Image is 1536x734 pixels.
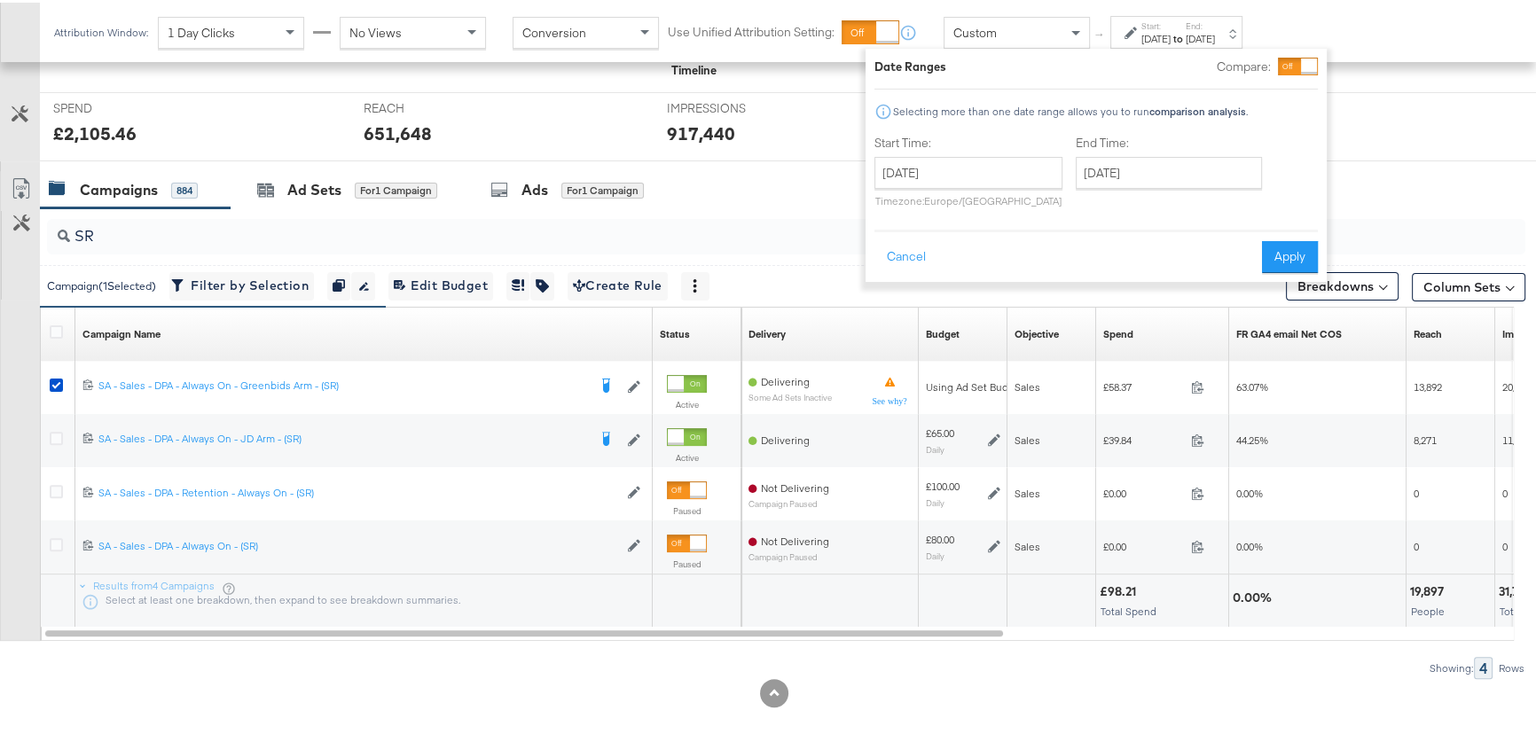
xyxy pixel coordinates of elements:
[926,378,1024,392] div: Using Ad Set Budget
[287,177,341,198] div: Ad Sets
[98,376,587,394] a: SA - Sales - DPA - Always On - Greenbids Arm - (SR)
[667,98,800,114] span: IMPRESSIONS
[1076,132,1269,149] label: End Time:
[1414,378,1442,391] span: 13,892
[98,483,618,497] div: SA - Sales - DPA - Retention - Always On - (SR)
[1236,537,1263,550] span: 0.00%
[1236,484,1263,497] span: 0.00%
[70,209,1391,244] input: Search Campaigns by Name, ID or Objective
[1101,602,1156,615] span: Total Spend
[761,479,829,492] span: Not Delivering
[926,324,960,339] div: Budget
[1217,56,1271,73] label: Compare:
[667,449,707,461] label: Active
[561,180,644,196] div: for 1 Campaign
[80,177,158,198] div: Campaigns
[667,503,707,514] label: Paused
[926,477,960,491] div: £100.00
[667,396,707,408] label: Active
[1103,324,1133,339] a: The total amount spent to date.
[1103,431,1184,444] span: £39.84
[1015,378,1040,391] span: Sales
[1502,537,1508,550] span: 0
[82,324,161,339] div: Campaign Name
[1171,29,1186,43] strong: to
[1103,484,1184,497] span: £0.00
[1474,654,1493,676] div: 4
[1015,537,1040,550] span: Sales
[892,103,1249,115] div: Selecting more than one date range allows you to run .
[1410,581,1449,597] div: 19,897
[1015,324,1059,339] a: Your campaign's objective.
[1414,484,1419,497] span: 0
[1500,602,1522,615] span: Total
[169,269,314,298] button: Filter by Selection
[874,191,1062,205] p: Timezone: Europe/[GEOGRAPHIC_DATA]
[667,118,735,144] div: 917,440
[1141,29,1171,43] div: [DATE]
[98,429,587,447] a: SA - Sales - DPA - Always On - JD Arm - (SR)
[761,431,810,444] span: Delivering
[1100,581,1141,597] div: £98.21
[1092,30,1109,36] span: ↑
[522,22,586,38] span: Conversion
[1286,269,1399,298] button: Breakdowns
[82,324,161,339] a: Your campaign name.
[521,177,548,198] div: Ads
[668,21,835,38] label: Use Unified Attribution Setting:
[1103,537,1184,550] span: £0.00
[394,272,488,294] span: Edit Budget
[1149,102,1246,115] strong: comparison analysis
[388,269,493,298] button: Edit Budget
[53,118,137,144] div: £2,105.46
[926,548,944,558] sub: Daily
[98,429,587,443] div: SA - Sales - DPA - Always On - JD Arm - (SR)
[1103,378,1184,391] span: £58.37
[761,532,829,545] span: Not Delivering
[53,98,186,114] span: SPEND
[349,22,402,38] span: No Views
[1103,324,1133,339] div: Spend
[1412,270,1525,299] button: Column Sets
[874,132,1062,149] label: Start Time:
[1502,431,1531,444] span: 11,055
[926,424,954,438] div: £65.00
[1236,378,1268,391] span: 63.07%
[1186,18,1215,29] label: End:
[660,324,690,339] div: Status
[1236,324,1342,339] div: FR GA4 email Net COS
[874,238,938,270] button: Cancel
[568,269,668,298] button: Create Rule
[748,324,786,339] a: Reflects the ability of your Ad Campaign to achieve delivery based on ad states, schedule and bud...
[47,276,156,292] div: Campaign ( 1 Selected)
[1429,660,1474,672] div: Showing:
[171,180,198,196] div: 884
[926,441,944,452] sub: Daily
[98,536,618,550] div: SA - Sales - DPA - Always On - (SR)
[1502,484,1508,497] span: 0
[98,376,587,390] div: SA - Sales - DPA - Always On - Greenbids Arm - (SR)
[1233,587,1277,604] div: 0.00%
[748,324,786,339] div: Delivery
[98,536,618,551] a: SA - Sales - DPA - Always On - (SR)
[667,556,707,567] label: Paused
[926,495,944,505] sub: Daily
[1236,324,1342,339] a: FR GA4 Net COS
[1141,18,1171,29] label: Start:
[748,390,832,400] sub: Some Ad Sets Inactive
[53,24,149,36] div: Attribution Window:
[874,56,946,73] div: Date Ranges
[1015,484,1040,497] span: Sales
[748,496,829,506] sub: Campaign Paused
[671,59,717,76] div: Timeline
[1411,602,1445,615] span: People
[1499,581,1535,597] div: 31,751
[660,324,690,339] a: Shows the current state of your Ad Campaign.
[953,22,997,38] span: Custom
[364,118,432,144] div: 651,648
[748,550,829,559] sub: Campaign Paused
[1236,431,1268,444] span: 44.25%
[355,180,437,196] div: for 1 Campaign
[1186,29,1215,43] div: [DATE]
[926,324,960,339] a: The maximum amount you're willing to spend on your ads, on average each day or over the lifetime ...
